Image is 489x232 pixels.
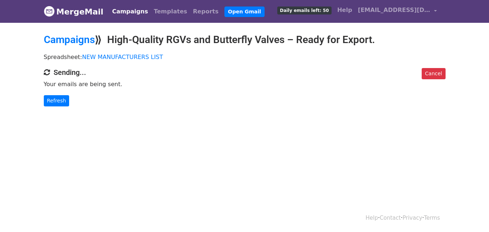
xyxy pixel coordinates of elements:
p: Your emails are being sent. [44,80,446,88]
a: Reports [190,4,222,19]
span: [EMAIL_ADDRESS][DOMAIN_NAME] [358,6,430,14]
p: Spreadsheet: [44,53,446,61]
a: Cancel [422,68,445,79]
a: Daily emails left: 50 [274,3,334,17]
a: Terms [424,215,440,221]
a: Refresh [44,95,69,106]
a: Campaigns [109,4,151,19]
a: Campaigns [44,34,95,46]
a: Templates [151,4,190,19]
a: Privacy [402,215,422,221]
img: MergeMail logo [44,6,55,17]
h2: ⟫ High-Quality RGVs and Butterfly Valves – Ready for Export. [44,34,446,46]
a: Contact [380,215,401,221]
a: MergeMail [44,4,104,19]
a: Open Gmail [224,7,265,17]
a: [EMAIL_ADDRESS][DOMAIN_NAME] [355,3,440,20]
a: Help [366,215,378,221]
a: NEW MANUFACTURERS LIST [82,54,163,60]
span: Daily emails left: 50 [277,7,331,14]
h4: Sending... [44,68,446,77]
a: Help [334,3,355,17]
